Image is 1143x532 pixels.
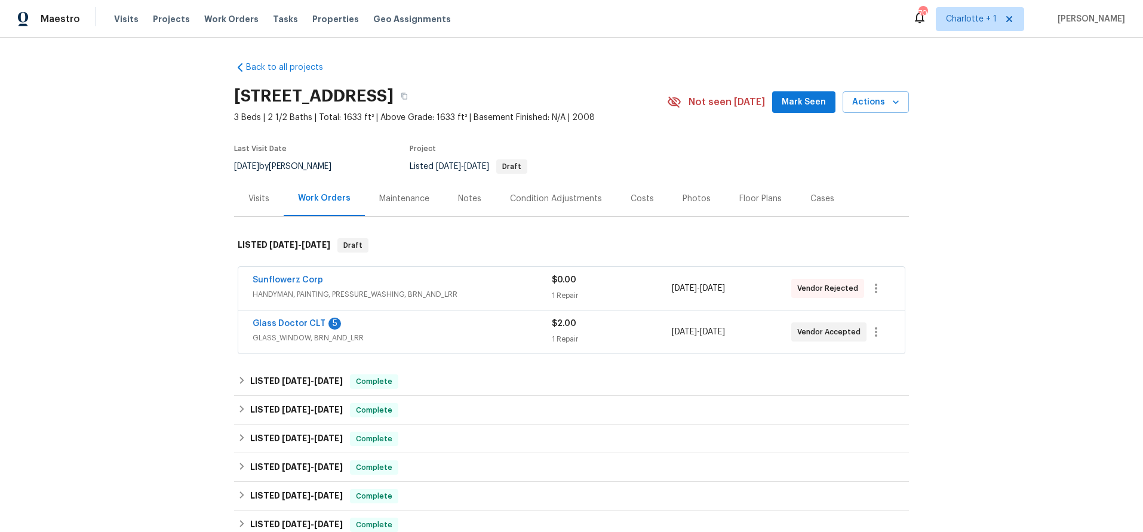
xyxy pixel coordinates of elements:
[302,241,330,249] span: [DATE]
[436,162,461,171] span: [DATE]
[298,192,351,204] div: Work Orders
[373,13,451,25] span: Geo Assignments
[314,434,343,442] span: [DATE]
[269,241,330,249] span: -
[250,518,343,532] h6: LISTED
[234,90,394,102] h2: [STREET_ADDRESS]
[282,434,343,442] span: -
[234,112,667,124] span: 3 Beds | 2 1/2 Baths | Total: 1633 ft² | Above Grade: 1633 ft² | Basement Finished: N/A | 2008
[351,376,397,388] span: Complete
[238,238,330,253] h6: LISTED
[282,520,311,528] span: [DATE]
[248,193,269,205] div: Visits
[282,377,311,385] span: [DATE]
[918,7,927,19] div: 70
[772,91,835,113] button: Mark Seen
[552,319,576,328] span: $2.00
[782,95,826,110] span: Mark Seen
[234,162,259,171] span: [DATE]
[314,520,343,528] span: [DATE]
[312,13,359,25] span: Properties
[797,326,865,338] span: Vendor Accepted
[410,145,436,152] span: Project
[339,239,367,251] span: Draft
[683,193,711,205] div: Photos
[314,463,343,471] span: [DATE]
[282,377,343,385] span: -
[234,226,909,265] div: LISTED [DATE]-[DATE]Draft
[282,434,311,442] span: [DATE]
[282,405,311,414] span: [DATE]
[253,319,325,328] a: Glass Doctor CLT
[234,159,346,174] div: by [PERSON_NAME]
[351,433,397,445] span: Complete
[672,282,725,294] span: -
[946,13,997,25] span: Charlotte + 1
[552,333,671,345] div: 1 Repair
[314,491,343,500] span: [DATE]
[282,463,311,471] span: [DATE]
[234,145,287,152] span: Last Visit Date
[810,193,834,205] div: Cases
[464,162,489,171] span: [DATE]
[394,85,415,107] button: Copy Address
[282,520,343,528] span: -
[234,396,909,425] div: LISTED [DATE]-[DATE]Complete
[250,489,343,503] h6: LISTED
[552,290,671,302] div: 1 Repair
[253,288,552,300] span: HANDYMAN, PAINTING, PRESSURE_WASHING, BRN_AND_LRR
[351,519,397,531] span: Complete
[314,377,343,385] span: [DATE]
[497,163,526,170] span: Draft
[250,403,343,417] h6: LISTED
[253,276,323,284] a: Sunflowerz Corp
[234,367,909,396] div: LISTED [DATE]-[DATE]Complete
[672,284,697,293] span: [DATE]
[234,482,909,511] div: LISTED [DATE]-[DATE]Complete
[269,241,298,249] span: [DATE]
[552,276,576,284] span: $0.00
[234,425,909,453] div: LISTED [DATE]-[DATE]Complete
[672,328,697,336] span: [DATE]
[282,491,343,500] span: -
[153,13,190,25] span: Projects
[282,463,343,471] span: -
[282,405,343,414] span: -
[1053,13,1125,25] span: [PERSON_NAME]
[631,193,654,205] div: Costs
[234,61,349,73] a: Back to all projects
[253,332,552,344] span: GLASS_WINDOW, BRN_AND_LRR
[250,432,343,446] h6: LISTED
[843,91,909,113] button: Actions
[250,374,343,389] h6: LISTED
[204,13,259,25] span: Work Orders
[700,328,725,336] span: [DATE]
[351,490,397,502] span: Complete
[351,404,397,416] span: Complete
[436,162,489,171] span: -
[739,193,782,205] div: Floor Plans
[852,95,899,110] span: Actions
[282,491,311,500] span: [DATE]
[114,13,139,25] span: Visits
[510,193,602,205] div: Condition Adjustments
[672,326,725,338] span: -
[314,405,343,414] span: [DATE]
[328,318,341,330] div: 5
[458,193,481,205] div: Notes
[273,15,298,23] span: Tasks
[41,13,80,25] span: Maestro
[234,453,909,482] div: LISTED [DATE]-[DATE]Complete
[351,462,397,473] span: Complete
[250,460,343,475] h6: LISTED
[410,162,527,171] span: Listed
[689,96,765,108] span: Not seen [DATE]
[797,282,863,294] span: Vendor Rejected
[379,193,429,205] div: Maintenance
[700,284,725,293] span: [DATE]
